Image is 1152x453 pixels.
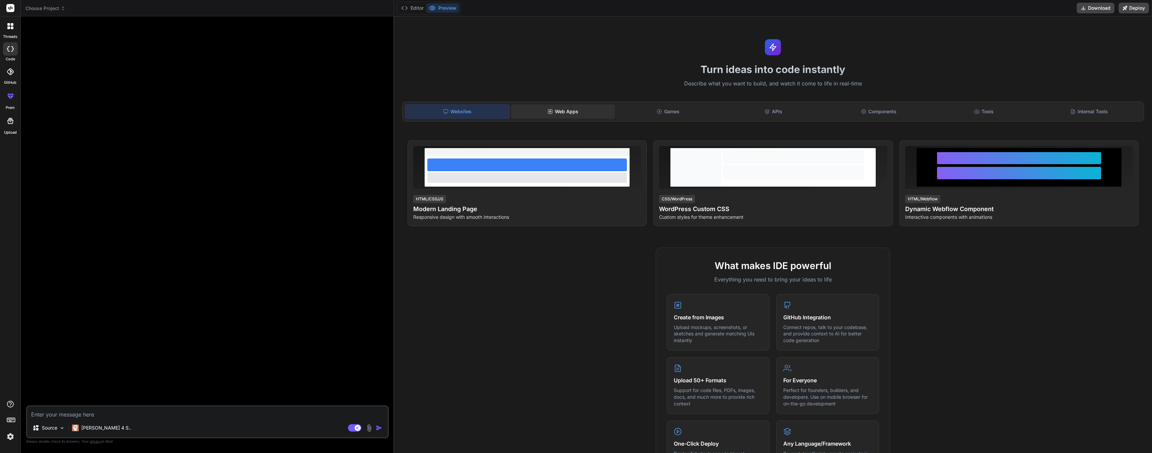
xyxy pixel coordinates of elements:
[783,313,872,321] h4: GitHub Integration
[5,431,16,442] img: settings
[398,79,1148,88] p: Describe what you want to build, and watch it come to life in real-time
[405,105,510,119] div: Websites
[674,313,763,321] h4: Create from Images
[826,105,930,119] div: Components
[81,425,131,431] p: [PERSON_NAME] 4 S..
[783,440,872,448] h4: Any Language/Framework
[659,214,887,220] p: Custom styles for theme enhancement
[6,105,15,111] label: prem
[365,424,373,432] img: attachment
[905,204,1133,214] h4: Dynamic Webflow Component
[25,5,65,12] span: Choose Project
[426,3,459,13] button: Preview
[1077,3,1114,13] button: Download
[674,324,763,344] p: Upload mockups, screenshots, or sketches and generate matching UIs instantly
[932,105,1036,119] div: Tools
[4,130,17,135] label: Upload
[667,259,879,273] h2: What makes IDE powerful
[90,439,102,443] span: privacy
[72,425,79,431] img: Claude 4 Sonnet
[3,34,17,40] label: threads
[674,440,763,448] h4: One-Click Deploy
[399,3,426,13] button: Editor
[721,105,825,119] div: APIs
[674,387,763,407] p: Support for code files, PDFs, images, docs, and much more to provide rich context
[59,425,65,431] img: Pick Models
[413,204,641,214] h4: Modern Landing Page
[659,195,695,203] div: CSS/WordPress
[905,195,940,203] div: HTML/Webflow
[26,438,389,445] p: Always double-check its answers. Your in Bind
[4,80,16,85] label: GitHub
[6,56,15,62] label: code
[905,214,1133,220] p: Interactive components with animations
[674,376,763,384] h4: Upload 50+ Formats
[413,195,446,203] div: HTML/CSS/JS
[1037,105,1141,119] div: Internal Tools
[1119,3,1149,13] button: Deploy
[659,204,887,214] h4: WordPress Custom CSS
[783,324,872,344] p: Connect repos, talk to your codebase, and provide context to AI for better code generation
[398,63,1148,75] h1: Turn ideas into code instantly
[667,275,879,283] p: Everything you need to bring your ideas to life
[783,376,872,384] h4: For Everyone
[376,425,382,431] img: icon
[511,105,615,119] div: Web Apps
[616,105,720,119] div: Games
[413,214,641,220] p: Responsive design with smooth interactions
[42,425,57,431] p: Source
[783,387,872,407] p: Perfect for founders, builders, and developers. Use on mobile browser for on-the-go development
